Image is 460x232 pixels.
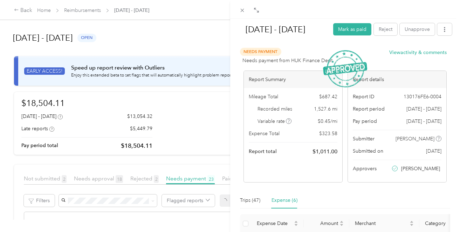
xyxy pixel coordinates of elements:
[333,23,371,35] button: Mark as paid
[406,105,441,113] span: [DATE] - [DATE]
[353,147,383,155] span: Submitted on
[240,48,281,56] span: Needs Payment
[313,147,337,156] span: $ 1,011.00
[406,118,441,125] span: [DATE] - [DATE]
[294,220,298,224] span: caret-up
[249,93,278,100] span: Mileage Total
[396,135,434,142] span: [PERSON_NAME]
[319,130,337,137] span: $ 323.58
[410,220,414,224] span: caret-up
[294,223,298,227] span: caret-down
[348,71,446,88] div: Report details
[355,220,408,226] span: Merchant
[323,50,367,88] img: ApprovedStamp
[249,130,280,137] span: Expense Total
[319,93,337,100] span: $ 687.42
[258,118,292,125] span: Variable rate
[242,57,332,64] span: Needs payment from HUK Finance Dept
[339,223,344,227] span: caret-down
[401,165,440,172] span: [PERSON_NAME]
[400,23,435,35] button: Unapprove
[244,71,342,88] div: Report Summary
[353,135,375,142] span: Submitter
[410,223,414,227] span: caret-down
[421,193,460,232] iframe: Everlance-gr Chat Button Frame
[238,21,329,38] h1: Aug 1 - 31, 2025
[426,147,441,155] span: [DATE]
[309,220,338,226] span: Amount
[374,23,397,35] button: Reject
[353,93,375,100] span: Report ID
[353,165,377,172] span: Approvers
[339,220,344,224] span: caret-up
[272,197,297,204] div: Expense (6)
[353,118,377,125] span: Pay period
[389,49,447,56] button: Viewactivity & comments
[314,105,337,113] span: 1,527.6 mi
[404,93,441,100] span: 130176FE6-0004
[353,105,385,113] span: Report period
[249,148,277,155] span: Report total
[240,197,260,204] div: Trips (47)
[318,118,337,125] span: $ 0.45 / mi
[257,220,293,226] span: Expense Date
[258,105,292,113] span: Recorded miles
